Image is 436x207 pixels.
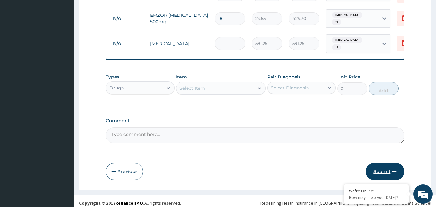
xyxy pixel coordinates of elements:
[332,37,362,43] span: [MEDICAL_DATA]
[332,44,341,50] span: + 1
[37,62,89,128] span: We're online!
[267,74,300,80] label: Pair Diagnosis
[147,37,211,50] td: [MEDICAL_DATA]
[106,3,121,19] div: Minimize live chat window
[332,12,362,18] span: [MEDICAL_DATA]
[106,163,143,180] button: Previous
[106,74,119,80] label: Types
[349,195,404,200] p: How may I help you today?
[106,118,405,124] label: Comment
[3,138,123,161] textarea: Type your message and hit 'Enter'
[110,37,147,49] td: N/A
[260,200,431,206] div: Redefining Heath Insurance in [GEOGRAPHIC_DATA] using Telemedicine and Data Science!
[109,85,124,91] div: Drugs
[176,74,187,80] label: Item
[34,36,108,45] div: Chat with us now
[12,32,26,48] img: d_794563401_company_1708531726252_794563401
[115,200,143,206] a: RelianceHMO
[349,188,404,194] div: We're Online!
[179,85,205,91] div: Select Item
[332,19,341,25] span: + 1
[147,9,211,28] td: EMZOR [MEDICAL_DATA] 500mg
[271,85,309,91] div: Select Diagnosis
[366,163,404,180] button: Submit
[79,200,144,206] strong: Copyright © 2017 .
[110,13,147,25] td: N/A
[337,74,360,80] label: Unit Price
[369,82,399,95] button: Add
